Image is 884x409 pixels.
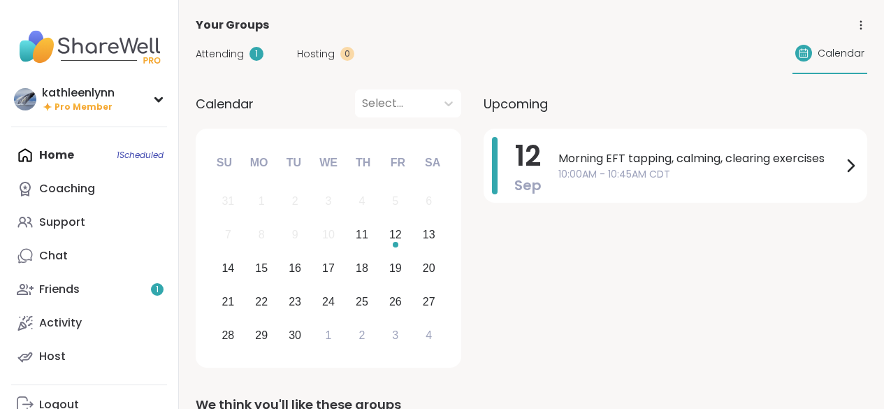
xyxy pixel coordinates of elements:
div: Choose Saturday, October 4th, 2025 [414,320,444,350]
div: 28 [222,326,234,345]
div: 3 [326,192,332,210]
div: Choose Monday, September 29th, 2025 [247,320,277,350]
div: 17 [322,259,335,278]
div: Choose Saturday, September 27th, 2025 [414,287,444,317]
div: Chat [39,248,68,264]
div: 13 [423,225,435,244]
div: month 2025-09 [211,185,445,352]
div: 4 [426,326,432,345]
div: 4 [358,192,365,210]
span: 12 [515,136,541,175]
div: 12 [389,225,402,244]
div: Fr [382,148,413,178]
div: Choose Tuesday, September 23rd, 2025 [280,287,310,317]
div: 24 [322,292,335,311]
div: Choose Wednesday, October 1st, 2025 [314,320,344,350]
div: 27 [423,292,435,311]
div: Choose Friday, September 26th, 2025 [380,287,410,317]
div: Tu [278,148,309,178]
span: Hosting [297,47,335,62]
div: Choose Sunday, September 14th, 2025 [213,254,243,284]
span: Calendar [818,46,864,61]
a: Host [11,340,167,373]
div: Not available Tuesday, September 9th, 2025 [280,220,310,250]
div: Choose Friday, September 19th, 2025 [380,254,410,284]
div: Not available Monday, September 1st, 2025 [247,187,277,217]
div: 1 [259,192,265,210]
div: Choose Wednesday, September 17th, 2025 [314,254,344,284]
a: Activity [11,306,167,340]
span: Attending [196,47,244,62]
div: Choose Monday, September 22nd, 2025 [247,287,277,317]
div: 11 [356,225,368,244]
div: Su [209,148,240,178]
div: 26 [389,292,402,311]
div: 22 [255,292,268,311]
div: Choose Friday, September 12th, 2025 [380,220,410,250]
div: 16 [289,259,301,278]
div: Not available Monday, September 8th, 2025 [247,220,277,250]
div: Choose Tuesday, September 30th, 2025 [280,320,310,350]
span: Sep [514,175,542,195]
div: Choose Sunday, September 21st, 2025 [213,287,243,317]
div: 8 [259,225,265,244]
div: 14 [222,259,234,278]
div: Host [39,349,66,364]
div: 1 [326,326,332,345]
div: Choose Friday, October 3rd, 2025 [380,320,410,350]
a: Coaching [11,172,167,206]
div: Support [39,215,85,230]
div: Th [348,148,379,178]
a: Friends1 [11,273,167,306]
div: Sa [417,148,448,178]
div: Not available Friday, September 5th, 2025 [380,187,410,217]
div: kathleenlynn [42,85,115,101]
a: Chat [11,239,167,273]
div: Choose Thursday, September 18th, 2025 [347,254,377,284]
div: Friends [39,282,80,297]
div: 23 [289,292,301,311]
div: Choose Monday, September 15th, 2025 [247,254,277,284]
div: Choose Thursday, October 2nd, 2025 [347,320,377,350]
div: 7 [225,225,231,244]
span: Pro Member [55,101,113,113]
div: Mo [243,148,274,178]
div: Not available Sunday, September 7th, 2025 [213,220,243,250]
div: Choose Tuesday, September 16th, 2025 [280,254,310,284]
div: 0 [340,47,354,61]
span: 1 [156,284,159,296]
div: Choose Sunday, September 28th, 2025 [213,320,243,350]
div: 31 [222,192,234,210]
div: Not available Wednesday, September 3rd, 2025 [314,187,344,217]
div: 21 [222,292,234,311]
div: Not available Tuesday, September 2nd, 2025 [280,187,310,217]
div: 30 [289,326,301,345]
div: 9 [292,225,298,244]
a: Support [11,206,167,239]
div: 1 [249,47,263,61]
span: Your Groups [196,17,269,34]
img: ShareWell Nav Logo [11,22,167,71]
div: Choose Wednesday, September 24th, 2025 [314,287,344,317]
div: Not available Sunday, August 31st, 2025 [213,187,243,217]
div: Choose Thursday, September 11th, 2025 [347,220,377,250]
div: Not available Saturday, September 6th, 2025 [414,187,444,217]
div: 3 [392,326,398,345]
div: 5 [392,192,398,210]
img: kathleenlynn [14,88,36,110]
div: 18 [356,259,368,278]
div: Not available Wednesday, September 10th, 2025 [314,220,344,250]
div: Activity [39,315,82,331]
div: 19 [389,259,402,278]
span: Calendar [196,94,254,113]
div: 25 [356,292,368,311]
span: Upcoming [484,94,548,113]
div: 15 [255,259,268,278]
div: Choose Saturday, September 20th, 2025 [414,254,444,284]
div: 29 [255,326,268,345]
div: Coaching [39,181,95,196]
div: 20 [423,259,435,278]
div: Choose Thursday, September 25th, 2025 [347,287,377,317]
span: 10:00AM - 10:45AM CDT [558,167,842,182]
span: Morning EFT tapping, calming, clearing exercises [558,150,842,167]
